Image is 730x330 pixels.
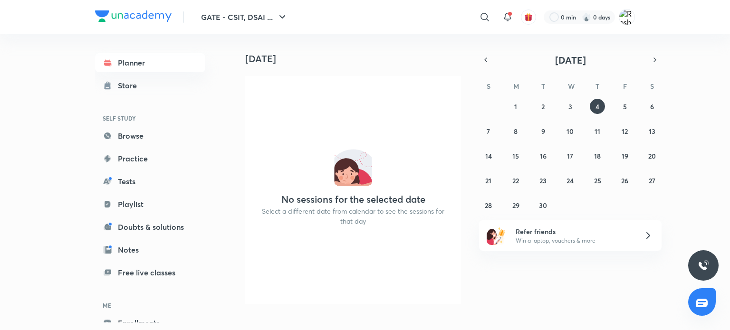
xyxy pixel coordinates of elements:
h4: No sessions for the selected date [281,194,425,205]
abbr: September 8, 2025 [514,127,518,136]
a: Company Logo [95,10,172,24]
button: September 3, 2025 [563,99,578,114]
button: September 12, 2025 [617,123,633,139]
abbr: Saturday [650,82,654,91]
button: September 5, 2025 [617,99,633,114]
abbr: September 23, 2025 [539,176,547,185]
abbr: September 12, 2025 [622,127,628,136]
abbr: September 4, 2025 [596,102,599,111]
button: September 24, 2025 [563,173,578,188]
abbr: Wednesday [568,82,575,91]
button: September 25, 2025 [590,173,605,188]
h6: SELF STUDY [95,110,205,126]
button: September 29, 2025 [508,198,523,213]
button: September 23, 2025 [536,173,551,188]
span: [DATE] [555,54,586,66]
img: streak [582,12,591,22]
button: September 20, 2025 [644,148,660,163]
button: September 26, 2025 [617,173,633,188]
a: Playlist [95,195,205,214]
button: September 8, 2025 [508,123,523,139]
img: ttu [698,260,709,271]
a: Free live classes [95,263,205,282]
abbr: Friday [623,82,627,91]
button: September 27, 2025 [644,173,660,188]
img: No events [334,148,372,186]
img: referral [487,226,506,245]
button: September 15, 2025 [508,148,523,163]
img: Roshni Ghosh Tagore [619,9,635,25]
abbr: September 26, 2025 [621,176,628,185]
abbr: September 25, 2025 [594,176,601,185]
abbr: September 2, 2025 [541,102,545,111]
abbr: September 22, 2025 [512,176,519,185]
abbr: September 30, 2025 [539,201,547,210]
abbr: September 17, 2025 [567,151,573,160]
button: GATE - CSIT, DSAI ... [195,8,294,27]
button: September 6, 2025 [644,99,660,114]
h4: [DATE] [245,53,469,65]
button: September 18, 2025 [590,148,605,163]
a: Practice [95,149,205,168]
a: Doubts & solutions [95,217,205,236]
button: [DATE] [492,53,648,66]
abbr: Tuesday [541,82,545,91]
abbr: September 13, 2025 [649,127,655,136]
button: September 11, 2025 [590,123,605,139]
img: avatar [524,13,533,21]
button: September 22, 2025 [508,173,523,188]
button: September 1, 2025 [508,99,523,114]
abbr: September 5, 2025 [623,102,627,111]
abbr: September 20, 2025 [648,151,656,160]
button: September 4, 2025 [590,99,605,114]
button: September 14, 2025 [481,148,496,163]
button: September 10, 2025 [563,123,578,139]
abbr: September 15, 2025 [512,151,519,160]
a: Tests [95,172,205,191]
abbr: September 10, 2025 [567,127,574,136]
img: Company Logo [95,10,172,22]
abbr: September 18, 2025 [594,151,601,160]
abbr: September 16, 2025 [540,151,547,160]
abbr: September 21, 2025 [485,176,491,185]
abbr: September 14, 2025 [485,151,492,160]
abbr: September 29, 2025 [512,201,519,210]
abbr: Monday [513,82,519,91]
a: Notes [95,240,205,259]
div: Store [118,80,143,91]
button: September 9, 2025 [536,123,551,139]
button: September 21, 2025 [481,173,496,188]
h6: Refer friends [516,226,633,236]
abbr: September 6, 2025 [650,102,654,111]
h6: ME [95,297,205,313]
abbr: Sunday [487,82,490,91]
p: Select a different date from calendar to see the sessions for that day [257,206,450,226]
abbr: September 28, 2025 [485,201,492,210]
button: September 13, 2025 [644,123,660,139]
button: September 2, 2025 [536,99,551,114]
a: Browse [95,126,205,145]
button: September 28, 2025 [481,198,496,213]
abbr: September 9, 2025 [541,127,545,136]
button: avatar [521,9,536,25]
button: September 17, 2025 [563,148,578,163]
abbr: September 11, 2025 [595,127,600,136]
button: September 19, 2025 [617,148,633,163]
p: Win a laptop, vouchers & more [516,236,633,245]
button: September 16, 2025 [536,148,551,163]
button: September 30, 2025 [536,198,551,213]
button: September 7, 2025 [481,123,496,139]
abbr: September 7, 2025 [487,127,490,136]
abbr: September 3, 2025 [568,102,572,111]
abbr: September 27, 2025 [649,176,655,185]
a: Store [95,76,205,95]
abbr: Thursday [596,82,599,91]
abbr: September 24, 2025 [567,176,574,185]
abbr: September 1, 2025 [514,102,517,111]
abbr: September 19, 2025 [622,151,628,160]
a: Planner [95,53,205,72]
